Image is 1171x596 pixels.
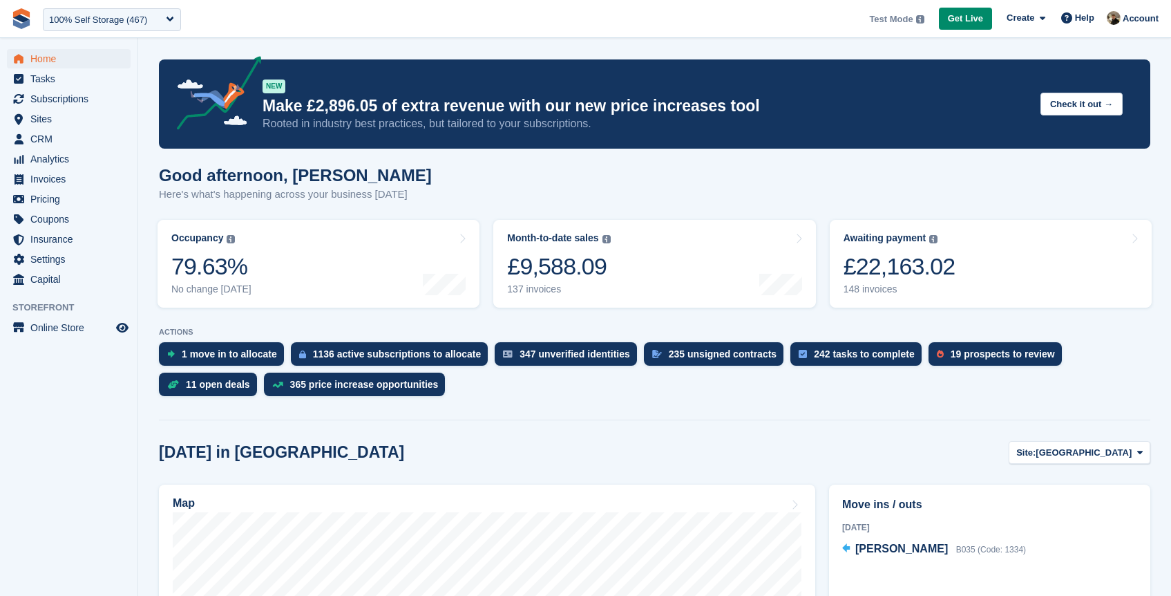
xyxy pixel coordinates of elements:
[11,8,32,29] img: stora-icon-8386f47178a22dfd0bd8f6a31ec36ba5ce8667c1dd55bd0f319d3a0aa187defe.svg
[291,342,495,373] a: 1136 active subscriptions to allocate
[869,12,913,26] span: Test Mode
[644,342,790,373] a: 235 unsigned contracts
[7,189,131,209] a: menu
[299,350,306,359] img: active_subscription_to_allocate_icon-d502201f5373d7db506a760aba3b589e785aa758c864c3986d89f69b8ff3...
[30,209,113,229] span: Coupons
[272,382,283,388] img: price_increase_opportunities-93ffe204e8149a01c8c9dc8f82e8f89637d9d84a8eef4429ea346261dce0b2c0.svg
[30,109,113,129] span: Sites
[937,350,944,358] img: prospect-51fa495bee0391a8d652442698ab0144808aea92771e9ea1ae160a38d050c398.svg
[30,169,113,189] span: Invoices
[227,235,235,243] img: icon-info-grey-7440780725fd019a000dd9b08b2336e03edf1995a4989e88bcd33f0948082b44.svg
[916,15,924,24] img: icon-info-grey-7440780725fd019a000dd9b08b2336e03edf1995a4989e88bcd33f0948082b44.svg
[495,342,644,373] a: 347 unverified identities
[12,301,137,315] span: Storefront
[842,521,1137,534] div: [DATE]
[30,230,113,249] span: Insurance
[1107,11,1121,25] img: Oliver Bruce
[844,232,926,244] div: Awaiting payment
[263,96,1029,116] p: Make £2,896.05 of extra revenue with our new price increases tool
[290,379,439,390] div: 365 price increase opportunities
[313,348,482,360] div: 1136 active subscriptions to allocate
[652,350,662,358] img: contract_signature_icon-13c848040528278c33f63329250d36e43548de30e8caae1d1a13099fd9432cc5.svg
[182,348,277,360] div: 1 move in to allocate
[7,49,131,68] a: menu
[507,232,598,244] div: Month-to-date sales
[30,250,113,269] span: Settings
[30,89,113,109] span: Subscriptions
[186,379,250,390] div: 11 open deals
[264,373,453,403] a: 365 price increase opportunities
[7,230,131,249] a: menu
[30,69,113,89] span: Tasks
[929,235,937,243] img: icon-info-grey-7440780725fd019a000dd9b08b2336e03edf1995a4989e88bcd33f0948082b44.svg
[493,220,815,308] a: Month-to-date sales £9,588.09 137 invoices
[842,496,1137,513] h2: Move ins / outs
[1036,446,1132,460] span: [GEOGRAPHIC_DATA]
[159,187,432,203] p: Here's what's happening across your business [DATE]
[1075,11,1094,25] span: Help
[49,13,147,27] div: 100% Self Storage (467)
[842,541,1026,559] a: [PERSON_NAME] B035 (Code: 1334)
[669,348,777,360] div: 235 unsigned contracts
[158,220,479,308] a: Occupancy 79.63% No change [DATE]
[30,149,113,169] span: Analytics
[7,169,131,189] a: menu
[503,350,513,358] img: verify_identity-adf6edd0f0f0b5bbfe63781bf79b02c33cf7c696d77639b501bdc392416b5a36.svg
[951,348,1055,360] div: 19 prospects to review
[7,69,131,89] a: menu
[939,8,992,30] a: Get Live
[7,89,131,109] a: menu
[167,380,179,389] img: deal-1b604bf984904fb50ccaf53a9ad4b4a5d6e5aea283cecdc64d6e3604feb123c2.svg
[830,220,1152,308] a: Awaiting payment £22,163.02 148 invoices
[1009,441,1150,464] button: Site: [GEOGRAPHIC_DATA]
[159,443,404,462] h2: [DATE] in [GEOGRAPHIC_DATA]
[30,270,113,289] span: Capital
[507,283,610,295] div: 137 invoices
[7,109,131,129] a: menu
[1007,11,1034,25] span: Create
[30,318,113,337] span: Online Store
[30,129,113,149] span: CRM
[844,252,955,281] div: £22,163.02
[7,129,131,149] a: menu
[263,116,1029,131] p: Rooted in industry best practices, but tailored to your subscriptions.
[507,252,610,281] div: £9,588.09
[173,497,195,510] h2: Map
[159,166,432,185] h1: Good afternoon, [PERSON_NAME]
[7,270,131,289] a: menu
[30,189,113,209] span: Pricing
[7,149,131,169] a: menu
[30,49,113,68] span: Home
[948,12,983,26] span: Get Live
[844,283,955,295] div: 148 invoices
[799,350,807,358] img: task-75834270c22a3079a89374b754ae025e5fb1db73e45f91037f5363f120a921f8.svg
[165,56,262,135] img: price-adjustments-announcement-icon-8257ccfd72463d97f412b2fc003d46551f7dbcb40ab6d574587a9cd5c0d94...
[790,342,929,373] a: 242 tasks to complete
[1123,12,1159,26] span: Account
[159,373,264,403] a: 11 open deals
[929,342,1069,373] a: 19 prospects to review
[171,252,251,281] div: 79.63%
[159,342,291,373] a: 1 move in to allocate
[520,348,630,360] div: 347 unverified identities
[956,545,1026,555] span: B035 (Code: 1334)
[171,232,223,244] div: Occupancy
[7,209,131,229] a: menu
[167,350,175,358] img: move_ins_to_allocate_icon-fdf77a2bb77ea45bf5b3d319d69a93e2d87916cf1d5bf7949dd705db3b84f3ca.svg
[7,318,131,337] a: menu
[171,283,251,295] div: No change [DATE]
[855,543,948,555] span: [PERSON_NAME]
[159,328,1150,337] p: ACTIONS
[1040,93,1123,115] button: Check it out →
[602,235,611,243] img: icon-info-grey-7440780725fd019a000dd9b08b2336e03edf1995a4989e88bcd33f0948082b44.svg
[1016,446,1036,460] span: Site:
[263,80,285,93] div: NEW
[114,319,131,336] a: Preview store
[7,250,131,269] a: menu
[814,348,915,360] div: 242 tasks to complete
